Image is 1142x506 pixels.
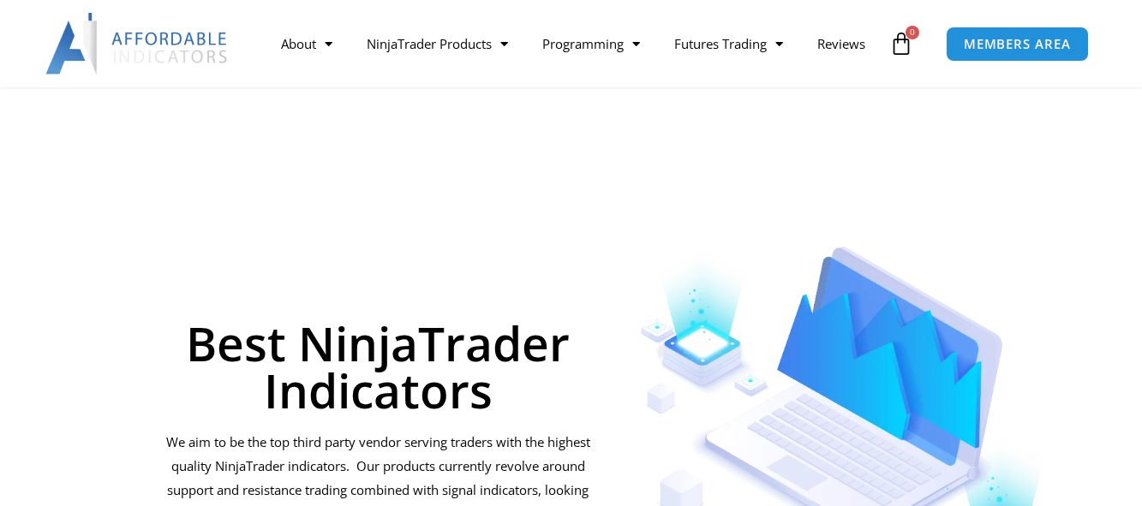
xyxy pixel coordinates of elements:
img: LogoAI | Affordable Indicators – NinjaTrader [45,13,230,74]
a: MEMBERS AREA [946,27,1089,62]
span: MEMBERS AREA [964,38,1071,51]
a: Programming [525,24,657,63]
nav: Menu [264,24,885,63]
a: Reviews [800,24,882,63]
a: About [264,24,350,63]
span: 0 [906,26,919,39]
a: Futures Trading [657,24,800,63]
a: NinjaTrader Products [350,24,525,63]
h1: Best NinjaTrader Indicators [158,319,597,414]
a: 0 [864,19,939,68]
